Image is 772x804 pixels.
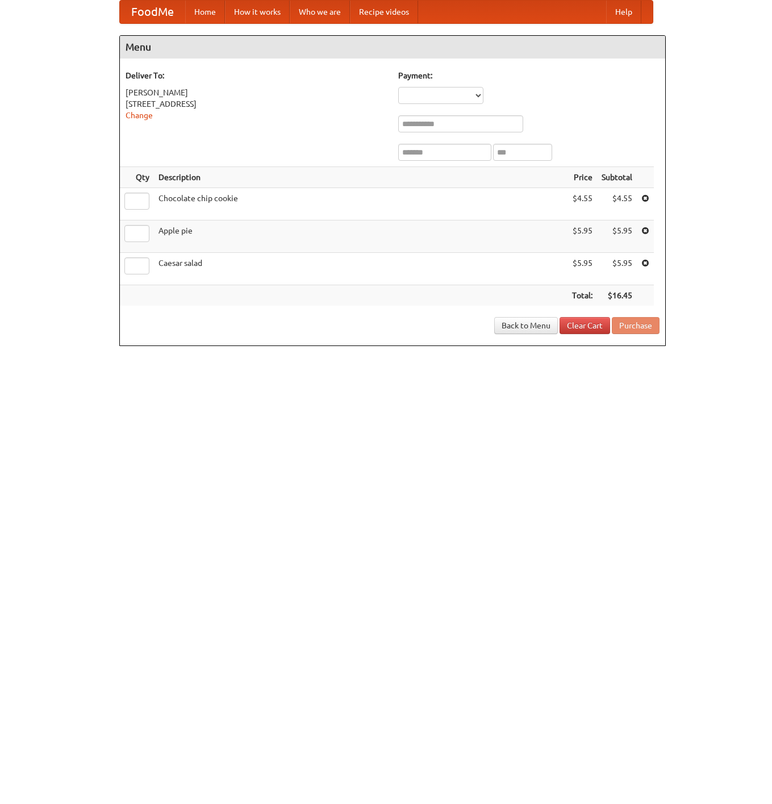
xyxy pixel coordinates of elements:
[126,70,387,81] h5: Deliver To:
[567,253,597,285] td: $5.95
[154,220,567,253] td: Apple pie
[597,220,637,253] td: $5.95
[225,1,290,23] a: How it works
[120,1,185,23] a: FoodMe
[597,253,637,285] td: $5.95
[597,188,637,220] td: $4.55
[567,188,597,220] td: $4.55
[154,253,567,285] td: Caesar salad
[154,167,567,188] th: Description
[597,285,637,306] th: $16.45
[494,317,558,334] a: Back to Menu
[120,36,665,59] h4: Menu
[606,1,641,23] a: Help
[120,167,154,188] th: Qty
[126,87,387,98] div: [PERSON_NAME]
[567,285,597,306] th: Total:
[398,70,660,81] h5: Payment:
[126,111,153,120] a: Change
[597,167,637,188] th: Subtotal
[290,1,350,23] a: Who we are
[154,188,567,220] td: Chocolate chip cookie
[560,317,610,334] a: Clear Cart
[126,98,387,110] div: [STREET_ADDRESS]
[612,317,660,334] button: Purchase
[567,167,597,188] th: Price
[185,1,225,23] a: Home
[567,220,597,253] td: $5.95
[350,1,418,23] a: Recipe videos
